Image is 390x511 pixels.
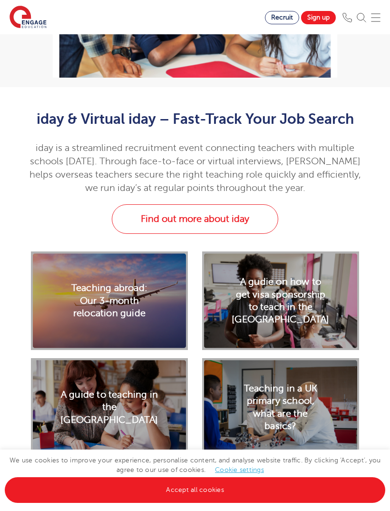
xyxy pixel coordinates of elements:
[371,13,380,22] img: Mobile Menu
[215,466,264,473] a: Cookie settings
[301,11,336,24] a: Sign up
[232,276,329,326] h2: A gudie on how to get visa sponsorship to teach in the [GEOGRAPHIC_DATA]
[342,13,352,22] img: Phone
[31,402,188,411] a: A guide to teaching in the [GEOGRAPHIC_DATA]
[10,6,47,30] img: Engage Education
[5,477,385,503] a: Accept all cookies
[5,457,385,493] span: We use cookies to improve your experience, personalise content, and analyse website traffic. By c...
[70,282,149,320] h2: Teaching abroad: Our 3-month relocation guide
[202,296,359,304] a: A gudie on how to get visa sponsorship to teach in the [GEOGRAPHIC_DATA]
[37,111,354,127] b: iday & Virtual iday – Fast-Track Your Job Search
[60,389,158,426] h2: A guide to teaching in the [GEOGRAPHIC_DATA]
[29,142,361,193] span: iday is a streamlined recruitment event connecting teachers with multiple schools [DATE]. Through...
[202,402,359,411] a: Teaching in a UK primary school, what are the basics?
[31,296,188,304] a: Teaching abroad: Our 3-month relocation guide
[242,382,320,432] h2: Teaching in a UK primary school, what are the basics?
[357,13,366,22] img: Search
[271,14,293,21] span: Recruit
[265,11,299,24] a: Recruit
[112,204,278,234] a: Find out more about iday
